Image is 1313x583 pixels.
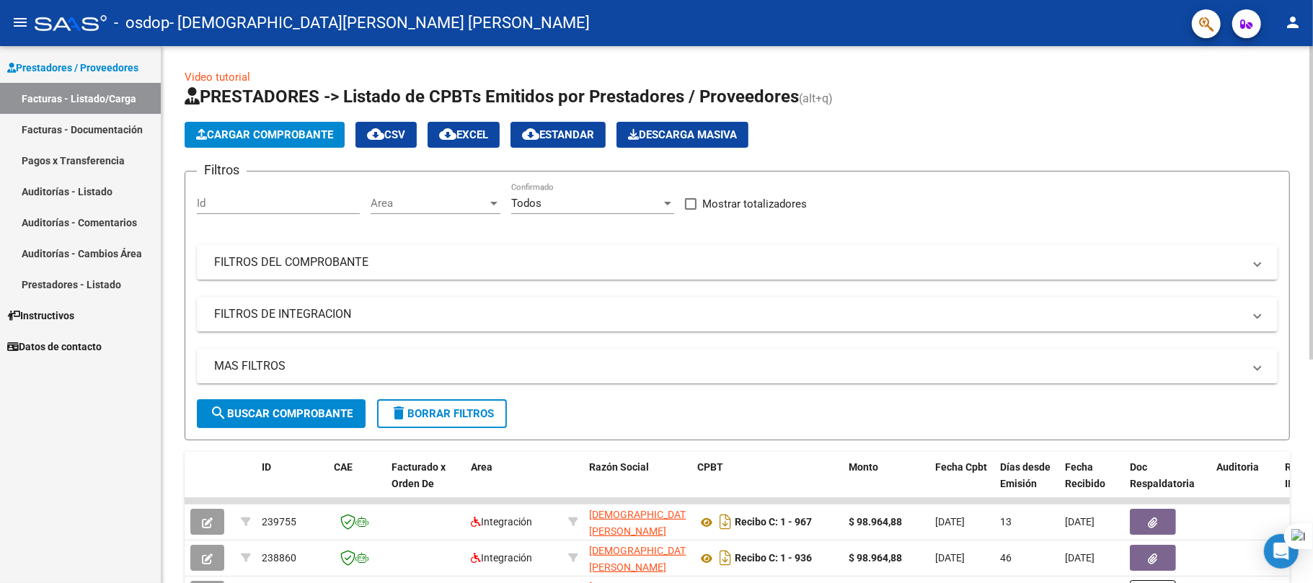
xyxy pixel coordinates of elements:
span: [DATE] [1065,552,1095,564]
span: PRESTADORES -> Listado de CPBTs Emitidos por Prestadores / Proveedores [185,86,799,107]
span: [DEMOGRAPHIC_DATA][PERSON_NAME] [PERSON_NAME] [589,509,694,553]
span: 46 [1000,552,1012,564]
datatable-header-cell: Fecha Recibido [1059,452,1124,515]
mat-panel-title: FILTROS DE INTEGRACION [214,306,1243,322]
mat-panel-title: MAS FILTROS [214,358,1243,374]
span: Fecha Cpbt [935,461,987,473]
datatable-header-cell: CPBT [691,452,843,515]
span: Fecha Recibido [1065,461,1105,489]
app-download-masive: Descarga masiva de comprobantes (adjuntos) [616,122,748,148]
div: 27315674684 [589,507,686,537]
datatable-header-cell: Facturado x Orden De [386,452,465,515]
button: Estandar [510,122,606,148]
span: Integración [471,516,532,528]
datatable-header-cell: Doc Respaldatoria [1124,452,1211,515]
span: CSV [367,128,405,141]
a: Video tutorial [185,71,250,84]
div: 27315674684 [589,543,686,573]
mat-expansion-panel-header: FILTROS DE INTEGRACION [197,297,1278,331]
span: ID [262,461,271,473]
strong: $ 98.964,88 [849,552,902,564]
mat-icon: delete [390,404,407,422]
span: Borrar Filtros [390,407,494,420]
button: Borrar Filtros [377,399,507,428]
mat-icon: person [1284,14,1301,31]
mat-expansion-panel-header: MAS FILTROS [197,349,1278,383]
span: CAE [334,461,353,473]
span: CPBT [697,461,723,473]
span: 13 [1000,516,1012,528]
span: Todos [511,197,541,210]
mat-panel-title: FILTROS DEL COMPROBANTE [214,254,1243,270]
h3: Filtros [197,160,247,180]
i: Descargar documento [716,546,735,569]
span: Prestadores / Proveedores [7,60,138,76]
span: Buscar Comprobante [210,407,353,420]
span: Facturado x Orden De [392,461,446,489]
span: Monto [849,461,878,473]
span: [DATE] [935,552,965,564]
span: Auditoria [1216,461,1259,473]
span: Razón Social [589,461,649,473]
span: Estandar [522,128,594,141]
datatable-header-cell: Monto [843,452,929,515]
datatable-header-cell: Fecha Cpbt [929,452,994,515]
span: - osdop [114,7,169,39]
span: 238860 [262,552,296,564]
span: Area [471,461,492,473]
datatable-header-cell: Auditoria [1211,452,1279,515]
strong: $ 98.964,88 [849,516,902,528]
span: Doc Respaldatoria [1130,461,1195,489]
mat-expansion-panel-header: FILTROS DEL COMPROBANTE [197,245,1278,280]
span: - [DEMOGRAPHIC_DATA][PERSON_NAME] [PERSON_NAME] [169,7,590,39]
div: Open Intercom Messenger [1264,534,1299,569]
datatable-header-cell: Días desde Emisión [994,452,1059,515]
span: Mostrar totalizadores [702,195,807,213]
strong: Recibo C: 1 - 936 [735,553,812,564]
span: Descarga Masiva [628,128,737,141]
span: Datos de contacto [7,339,102,355]
span: 239755 [262,516,296,528]
mat-icon: cloud_download [367,125,384,143]
mat-icon: menu [12,14,29,31]
datatable-header-cell: CAE [328,452,386,515]
span: Cargar Comprobante [196,128,333,141]
button: Descarga Masiva [616,122,748,148]
mat-icon: cloud_download [522,125,539,143]
i: Descargar documento [716,510,735,533]
mat-icon: search [210,404,227,422]
span: (alt+q) [799,92,833,105]
datatable-header-cell: ID [256,452,328,515]
span: EXCEL [439,128,488,141]
span: [DATE] [1065,516,1095,528]
button: Cargar Comprobante [185,122,345,148]
button: Buscar Comprobante [197,399,366,428]
button: CSV [355,122,417,148]
datatable-header-cell: Razón Social [583,452,691,515]
span: Integración [471,552,532,564]
span: Instructivos [7,308,74,324]
span: [DATE] [935,516,965,528]
strong: Recibo C: 1 - 967 [735,517,812,528]
span: Area [371,197,487,210]
span: Días desde Emisión [1000,461,1051,489]
button: EXCEL [428,122,500,148]
datatable-header-cell: Area [465,452,562,515]
mat-icon: cloud_download [439,125,456,143]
